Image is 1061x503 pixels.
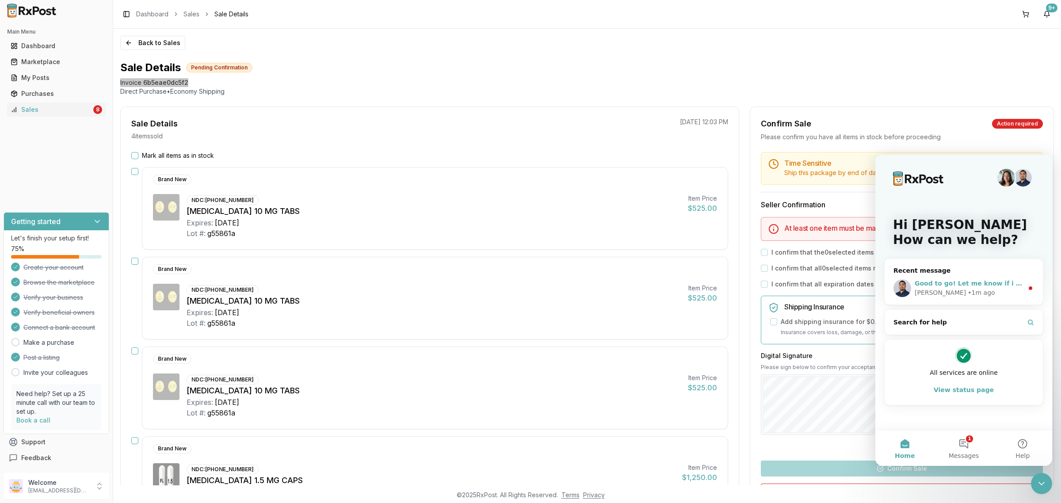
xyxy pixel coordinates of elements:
h2: Main Menu [7,28,106,35]
button: Purchases [4,87,109,101]
div: [DATE] [215,217,239,228]
div: Expires: [187,307,213,318]
div: 9+ [1046,4,1057,12]
button: Support [4,434,109,450]
p: 4 item s sold [131,132,163,141]
span: Help [140,298,154,304]
div: • 1m ago [92,133,119,143]
div: Item Price [688,194,717,203]
div: g55861a [207,408,235,418]
span: Good to go! Let me know if i missed anything but I double checked i changed everything [39,125,349,132]
div: Please confirm you have all items in stock before proceeding [761,133,1043,141]
div: Sale Details [131,118,178,130]
span: Ship this package by end of day [DATE] . [784,169,904,176]
div: 8 [93,105,102,114]
div: [DATE] [215,307,239,318]
div: Lot #: [187,408,206,418]
div: NDC: [PHONE_NUMBER] [187,195,259,205]
label: Add shipping insurance for $0.00 ( 1.5 % of order value) [781,317,950,326]
a: Sales8 [7,102,106,118]
a: Make a purchase [23,338,74,347]
h5: Shipping Insurance [784,303,1035,310]
div: g55861a [207,228,235,239]
button: Help [118,276,177,311]
img: Jardiance 10 MG TABS [153,194,179,221]
div: Confirm Sale [761,118,811,130]
div: [MEDICAL_DATA] 10 MG TABS [187,205,681,217]
button: 9+ [1040,7,1054,21]
img: Vraylar 1.5 MG CAPS [153,463,179,490]
div: Item Price [688,373,717,382]
a: Dashboard [7,38,106,54]
span: Verify beneficial owners [23,308,95,317]
label: I confirm that all expiration dates are correct [771,280,909,289]
p: [DATE] 12:03 PM [680,118,728,126]
div: Expires: [187,397,213,408]
span: 6b5eae0dc5f2 [143,78,188,87]
div: Brand New [153,264,191,274]
div: Brand New [153,444,191,453]
span: Verify your business [23,293,83,302]
button: Messages [59,276,118,311]
button: Sales8 [4,103,109,117]
div: Item Price [682,463,717,472]
div: $525.00 [688,203,717,213]
a: Privacy [583,491,605,499]
label: I confirm that the 0 selected items are in stock and ready to ship [771,248,968,257]
span: Search for help [18,163,72,172]
iframe: Intercom live chat [1031,473,1052,494]
img: User avatar [9,479,23,493]
a: Terms [561,491,580,499]
div: All services are online [18,213,159,223]
div: Pending Confirmation [186,63,252,72]
iframe: Intercom live chat [875,155,1052,466]
h1: Sale Details [120,61,181,75]
div: [MEDICAL_DATA] 10 MG TABS [187,385,681,397]
p: Let's finish your setup first! [11,234,102,243]
p: Direct Purchase • Economy Shipping [120,87,1054,96]
button: My Posts [4,71,109,85]
a: Marketplace [7,54,106,70]
h3: Digital Signature [761,351,1043,360]
img: RxPost Logo [4,4,60,18]
h3: Getting started [11,216,61,227]
div: Sales [11,105,92,114]
button: View status page [18,226,159,244]
h5: Time Sensitive [784,160,1035,167]
span: Connect a bank account [23,323,95,332]
div: Brand New [153,354,191,364]
p: Insurance covers loss, damage, or theft during transit. [781,328,1035,337]
h3: Seller Confirmation [761,199,1043,210]
span: Home [19,298,39,304]
button: Feedback [4,450,109,466]
p: Please sign below to confirm your acceptance of this order [761,364,1043,371]
button: Marketplace [4,55,109,69]
div: [MEDICAL_DATA] 1.5 MG CAPS [187,474,675,487]
label: I confirm that all 0 selected items match the listed condition [771,264,954,273]
a: Back to Sales [120,36,185,50]
a: Dashboard [136,10,168,19]
span: Browse the marketplace [23,278,95,287]
span: 75 % [11,244,24,253]
div: $1,250.00 [682,472,717,483]
img: Jardiance 10 MG TABS [153,373,179,400]
div: Item Price [688,284,717,293]
button: Dashboard [4,39,109,53]
a: Book a call [16,416,50,424]
div: g55861a [207,318,235,328]
div: Invoice [120,78,141,87]
div: Marketplace [11,57,102,66]
div: Brand New [153,175,191,184]
a: Purchases [7,86,106,102]
div: NDC: [PHONE_NUMBER] [187,285,259,295]
span: Messages [73,298,104,304]
span: Feedback [21,453,51,462]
